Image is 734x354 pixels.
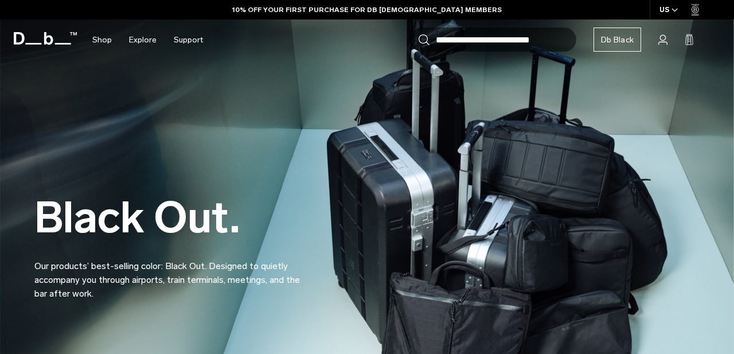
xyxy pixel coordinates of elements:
h2: Black Out. [34,196,310,239]
a: Support [174,20,203,60]
a: 10% OFF YOUR FIRST PURCHASE FOR DB [DEMOGRAPHIC_DATA] MEMBERS [232,5,502,15]
p: Our products’ best-selling color: Black Out. Designed to quietly accompany you through airports, ... [34,246,310,301]
a: Explore [129,20,157,60]
nav: Main Navigation [84,20,212,60]
a: Db Black [594,28,641,52]
a: Shop [92,20,112,60]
